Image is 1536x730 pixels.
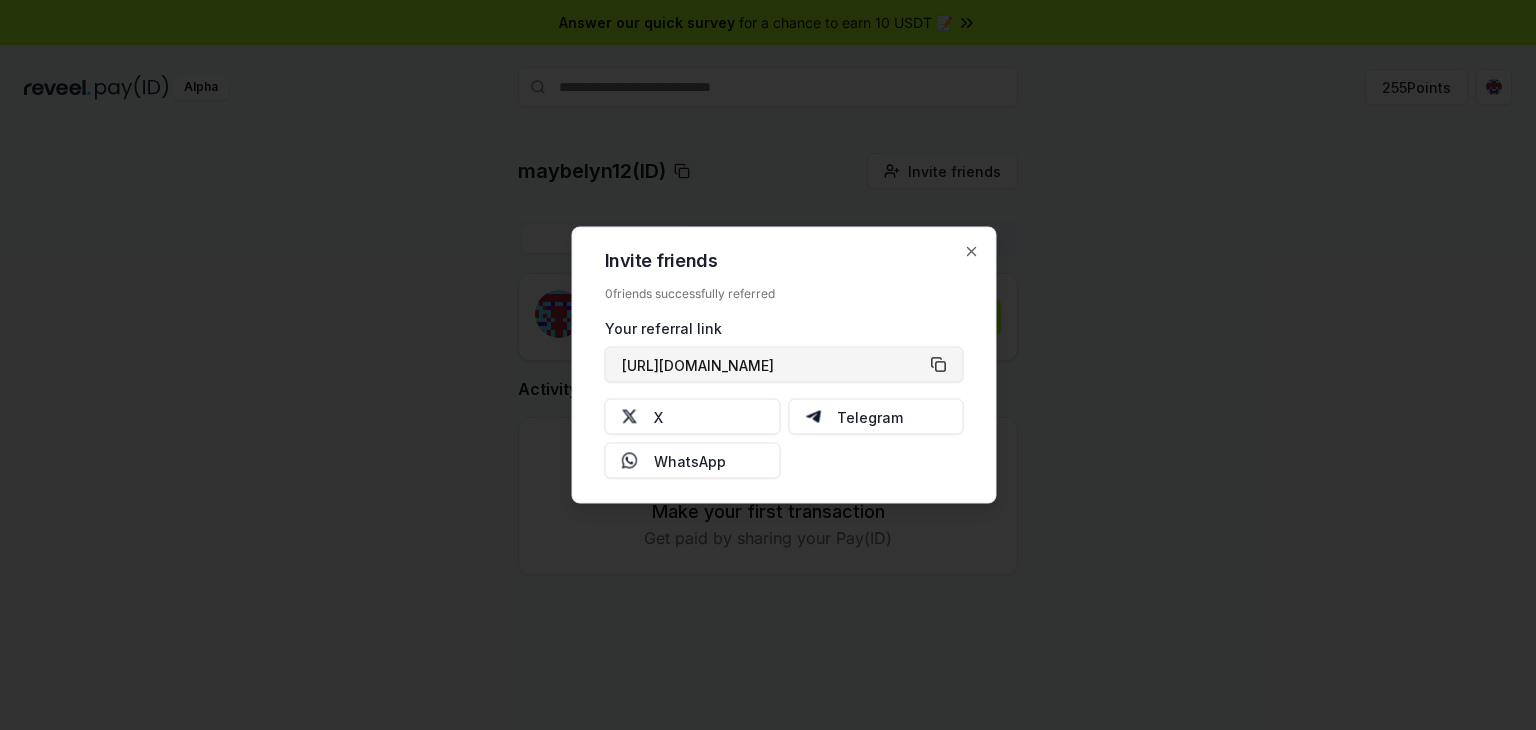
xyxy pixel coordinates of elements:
h2: Invite friends [605,252,964,270]
img: Whatsapp [622,453,638,469]
button: WhatsApp [605,443,781,479]
img: Telegram [805,409,821,425]
button: X [605,399,781,435]
div: 0 friends successfully referred [605,286,964,302]
span: [URL][DOMAIN_NAME] [622,354,774,375]
img: X [622,409,638,425]
button: [URL][DOMAIN_NAME] [605,347,964,383]
div: Your referral link [605,318,964,339]
button: Telegram [788,399,964,435]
